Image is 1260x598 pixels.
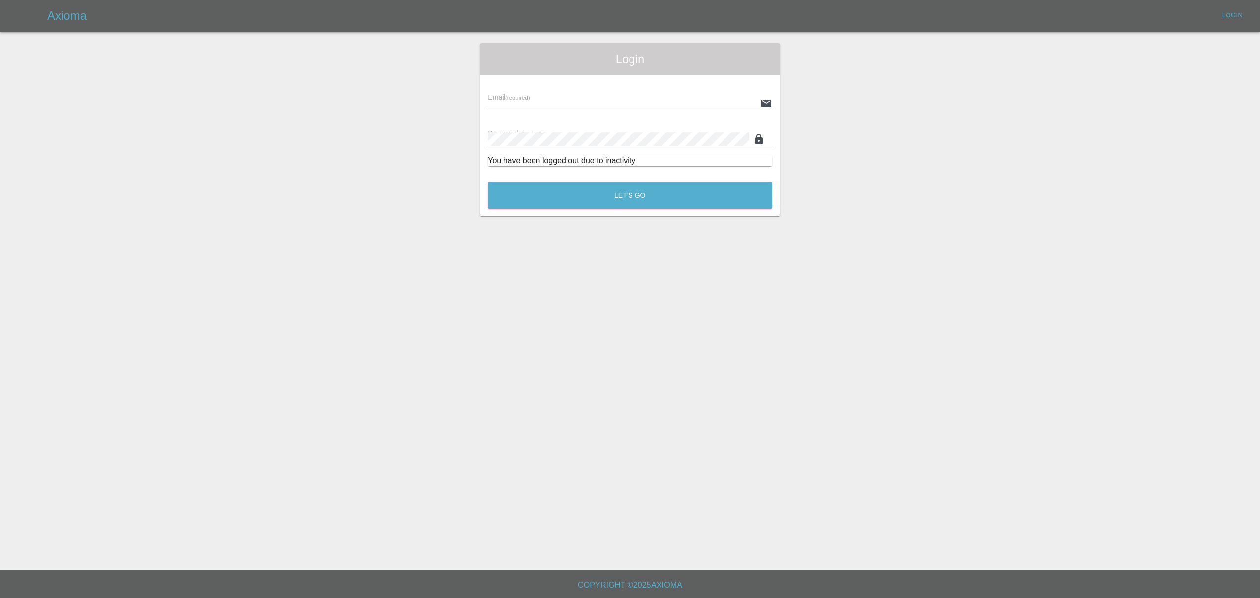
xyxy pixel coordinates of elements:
[505,95,530,100] small: (required)
[488,182,772,209] button: Let's Go
[8,578,1252,592] h6: Copyright © 2025 Axioma
[488,129,543,137] span: Password
[488,93,530,101] span: Email
[47,8,87,24] h5: Axioma
[488,51,772,67] span: Login
[488,155,772,166] div: You have been logged out due to inactivity
[519,131,543,136] small: (required)
[1217,8,1248,23] a: Login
